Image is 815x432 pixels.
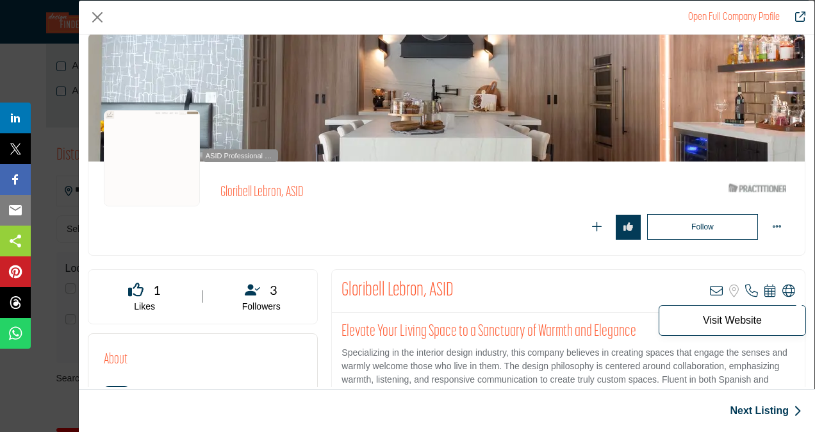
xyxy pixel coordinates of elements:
[104,301,185,313] p: Likes
[104,110,200,206] img: gloribell-lebron logo
[730,403,802,419] a: Next Listing
[88,8,107,27] button: Close
[205,151,276,162] span: ASID Professional Practitioner
[584,215,609,240] button: Redirect to login page
[136,387,190,399] b: Room Types
[153,280,161,299] span: 1
[220,185,573,201] h2: Gloribell Lebron, ASID
[786,10,805,25] a: Redirect to gloribell-lebron
[616,215,641,240] button: Redirect to login page
[342,279,454,303] h2: Gloribell Lebron, ASID
[764,215,789,240] button: More Options
[729,180,786,196] img: ASID Qualified Practitioners
[688,12,780,22] a: Redirect to gloribell-lebron
[270,280,277,299] span: 3
[104,349,128,370] h2: About
[104,386,129,411] button: Category Icon
[221,301,301,313] p: Followers
[342,322,795,342] h2: Elevate Your Living Space to a Sanctuary of Warmth and Elegance
[647,214,758,240] button: Redirect to login
[666,315,799,326] p: Visit Website
[342,346,795,427] p: Specializing in the interior design industry, this company believes in creating spaces that engag...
